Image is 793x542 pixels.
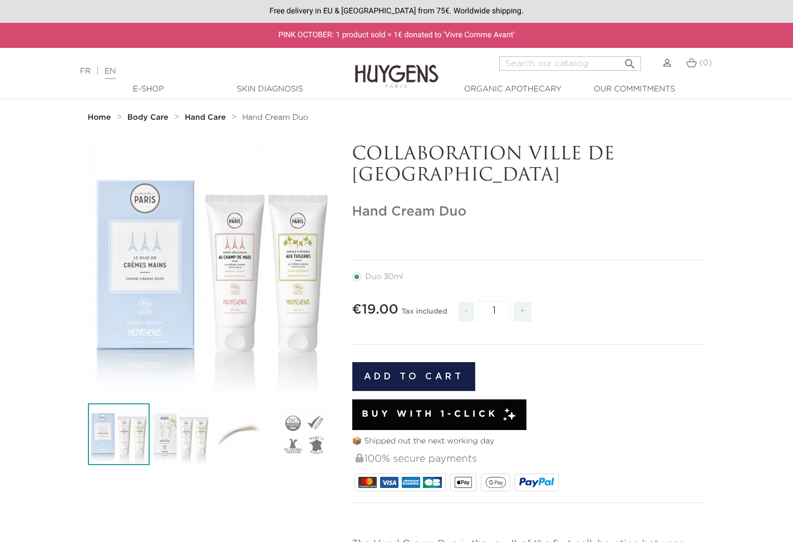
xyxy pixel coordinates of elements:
p: 📦 Shipped out the next working day [352,436,706,447]
img: AMEX [402,477,420,488]
a: Skin Diagnosis [214,84,326,95]
a: Home [88,113,114,122]
img: MASTERCARD [358,477,377,488]
span: Hand Cream Duo [242,114,308,121]
span: - [459,302,474,321]
strong: Body Care [127,114,169,121]
h1: Hand Cream Duo [352,204,706,220]
img: VISA [380,477,398,488]
p: COLLABORATION VILLE DE [GEOGRAPHIC_DATA] [352,144,706,187]
img: Huygens [355,47,439,90]
span: €19.00 [352,303,399,316]
a: Organic Apothecary [457,84,569,95]
a: Our commitments [579,84,690,95]
div: Tax included [401,300,447,330]
i:  [623,54,637,67]
div: | [75,65,322,78]
button:  [620,53,640,68]
input: Search [499,56,641,71]
span: + [514,302,531,321]
span: (0) [700,59,712,67]
div: 100% secure payments [354,447,706,471]
img: CB_NATIONALE [423,477,441,488]
a: Hand Cream Duo [242,113,308,122]
input: Quantity [477,301,511,320]
button: Add to cart [352,362,476,391]
img: apple_pay [455,477,472,488]
strong: Home [88,114,111,121]
a: EN [105,67,116,79]
a: FR [80,67,91,75]
a: E-Shop [93,84,204,95]
a: Hand Care [185,113,228,122]
img: google_pay [485,477,506,488]
a: Body Care [127,113,171,122]
strong: Hand Care [185,114,226,121]
label: Duo 30ml [352,272,417,281]
img: 100% secure payments [356,453,363,462]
